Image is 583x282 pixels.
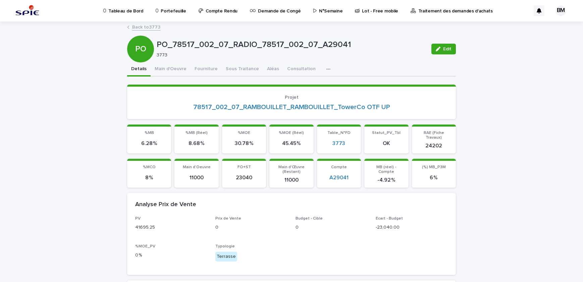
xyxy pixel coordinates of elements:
span: %MB (Réel) [185,131,208,135]
span: RAE (Fiche Travaux) [424,131,444,140]
p: 41695.25 [135,224,207,231]
p: 0 [215,224,287,231]
span: Budget - Cible [296,217,323,221]
span: Edit [443,47,452,51]
button: Consultation [283,62,320,77]
span: Prix de Vente [215,217,241,221]
p: 0 % [135,252,207,259]
button: Main d'Oeuvre [151,62,191,77]
p: 30.78 % [226,140,262,147]
a: Back to3773 [132,23,160,31]
span: Statut_PV_Tbl [372,131,401,135]
button: Details [127,62,151,77]
span: %MB [145,131,154,135]
span: Compte [331,165,347,169]
span: Typologie [215,244,235,248]
p: 6 % [416,175,452,181]
span: PV [135,217,141,221]
button: Sous Traitance [222,62,263,77]
div: Terrasse [215,252,237,262]
p: 0 [296,224,368,231]
span: Table_N°FD [327,131,351,135]
p: 11000 [178,175,214,181]
p: 24202 [416,143,452,149]
p: -4.92 % [368,177,404,183]
p: 3773 [157,52,423,58]
p: 11000 [273,177,309,183]
span: FO+ST [237,165,251,169]
p: OK [368,140,404,147]
span: Ecart - Budget [376,217,403,221]
button: Edit [431,44,456,54]
div: BM [555,5,566,16]
button: Fourniture [191,62,222,77]
a: 78517_002_07_RAMBOUILLET_RAMBOUILLET_TowerCo OTF UP [193,103,390,111]
div: PO [127,17,154,54]
span: MB (réel) - Compte [376,165,396,174]
img: svstPd6MQfCT1uX1QGkG [13,4,41,17]
span: (%) MB_P3M [422,165,446,169]
p: 8 % [131,175,167,181]
p: 45.45 % [273,140,309,147]
h2: Analyse Prix de Vente [135,201,196,208]
p: -23,040.00 [376,224,448,231]
a: A29041 [329,175,349,181]
button: Aléas [263,62,283,77]
span: Main d'Oeuvre [183,165,211,169]
p: 6.28 % [131,140,167,147]
span: Main d'Œuvre (Restant) [278,165,305,174]
span: %MOE (Réel) [279,131,304,135]
span: Projet [285,95,299,100]
span: %MCO [143,165,156,169]
span: %MOE_PV [135,244,155,248]
a: 3773 [332,140,345,147]
p: PO_78517_002_07_RADIO_78517_002_07_A29041 [157,40,426,50]
p: 23040 [226,175,262,181]
p: 8.68 % [178,140,214,147]
span: %MOE [238,131,250,135]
